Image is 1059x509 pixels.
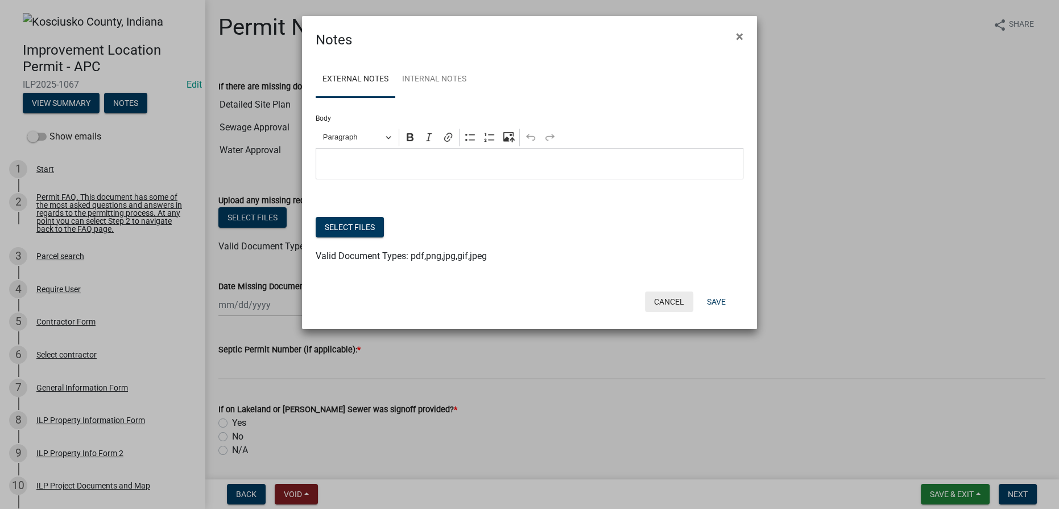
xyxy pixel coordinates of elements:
[316,148,743,179] div: Editor editing area: main. Press Alt+0 for help.
[316,61,395,98] a: External Notes
[736,28,743,44] span: ×
[316,126,743,148] div: Editor toolbar
[395,61,473,98] a: Internal Notes
[727,20,752,52] button: Close
[318,129,396,146] button: Paragraph, Heading
[645,292,693,312] button: Cancel
[316,217,384,237] button: Select files
[316,30,352,50] h4: Notes
[698,292,735,312] button: Save
[316,251,487,261] span: Valid Document Types: pdf,png,jpg,gif,jpeg
[323,130,382,144] span: Paragraph
[316,115,331,122] label: Body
